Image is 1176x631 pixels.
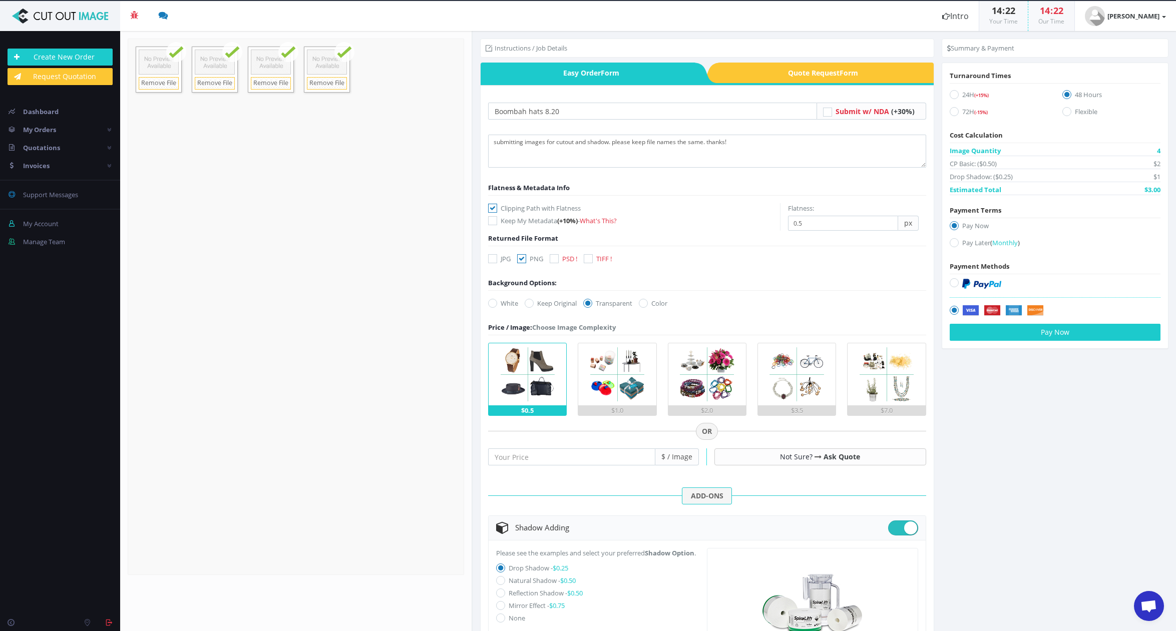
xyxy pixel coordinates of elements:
li: Instructions / Job Details [486,43,567,53]
a: (Monthly) [990,238,1020,247]
span: 14 [1040,5,1050,17]
a: Submit w/ NDA (+30%) [836,107,915,116]
img: Securely by Stripe [962,305,1044,316]
span: Dashboard [23,107,59,116]
a: Remove File [195,77,235,90]
span: Drop Shadow: ($0.25) [950,172,1013,182]
span: Submit w/ NDA [836,107,889,116]
img: 5.png [856,343,918,405]
label: Transparent [583,298,632,308]
p: Please see the examples and select your preferred . [496,548,697,558]
small: Your Time [989,17,1018,26]
label: JPG [488,254,511,264]
a: [PERSON_NAME] [1075,1,1176,31]
span: $2 [1153,159,1160,169]
div: $7.0 [848,405,925,415]
a: (+15%) [974,90,989,99]
span: (+30%) [891,107,915,116]
span: My Orders [23,125,56,134]
a: Create New Order [8,49,113,66]
label: Pay Now [950,221,1160,234]
button: Pay Now [950,324,1160,341]
span: Shadow Adding [515,522,569,532]
span: $0.50 [567,588,583,597]
span: px [898,216,919,231]
span: Invoices [23,161,50,170]
span: 22 [1053,5,1063,17]
span: Not Sure? [780,452,813,461]
img: 4.png [765,343,828,405]
label: 48 Hours [1062,90,1160,103]
i: Form [601,68,619,78]
span: Quotations [23,143,60,152]
img: Cut Out Image [8,9,113,24]
span: Image Quantity [950,146,1001,156]
a: Easy OrderForm [481,63,695,83]
label: Keep Original [525,298,577,308]
span: : [1002,5,1005,17]
label: 24H [950,90,1048,103]
span: 14 [992,5,1002,17]
div: $2.0 [668,405,746,415]
span: Manage Team [23,237,65,246]
span: TIFF ! [596,254,612,263]
span: $3.00 [1144,185,1160,195]
span: $ / Image [655,448,699,465]
a: Remove File [251,77,291,90]
span: Turnaround Times [950,71,1011,80]
a: Intro [932,1,979,31]
span: Payment Methods [950,262,1009,271]
strong: [PERSON_NAME] [1107,12,1159,21]
a: Quote RequestForm [720,63,934,83]
div: Background Options: [488,278,557,288]
img: 3.png [676,343,738,405]
span: (+15%) [974,92,989,99]
label: PNG [517,254,543,264]
span: Monthly [992,238,1018,247]
a: Remove File [307,77,347,90]
div: $3.5 [758,405,836,415]
span: Payment Terms [950,206,1001,215]
strong: Shadow Option [645,548,694,557]
a: Ask Quote [824,452,860,461]
img: 2.png [586,343,648,405]
div: Choose Image Complexity [488,322,616,332]
img: 1.png [497,343,559,405]
span: $0.75 [549,601,565,610]
label: Flexible [1062,107,1160,120]
span: 4 [1157,146,1160,156]
input: Your Price [488,448,655,465]
span: Support Messages [23,190,78,199]
label: Flatness: [788,203,814,213]
img: timthumb.php [1085,6,1105,26]
small: Our Time [1038,17,1064,26]
span: (-15%) [974,109,988,116]
span: PSD ! [562,254,577,263]
span: Cost Calculation [950,131,1003,140]
span: ADD-ONS [682,487,732,504]
span: Flatness & Metadata Info [488,183,570,192]
span: OR [696,423,718,440]
span: Quote Request [720,63,934,83]
a: What's This? [580,216,617,225]
label: Clipping Path with Flatness [488,203,780,213]
span: $1 [1153,172,1160,182]
label: Pay Later [950,238,1160,251]
span: (+10%) [557,216,578,225]
span: Returned File Format [488,234,558,243]
a: Request Quotation [8,68,113,85]
input: Your Order Title [488,103,817,120]
span: CP Basic: ($0.50) [950,159,997,169]
span: Easy Order [481,63,695,83]
span: : [1050,5,1053,17]
label: Keep My Metadata - [488,216,780,226]
a: (-15%) [974,107,988,116]
label: None [509,613,525,622]
label: Mirror Effect - [509,601,565,610]
span: $0.25 [553,563,568,572]
img: PayPal [962,279,1001,289]
label: Color [639,298,667,308]
label: Natural Shadow - [509,576,576,585]
span: Estimated Total [950,185,1001,195]
span: Price / Image: [488,323,532,332]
